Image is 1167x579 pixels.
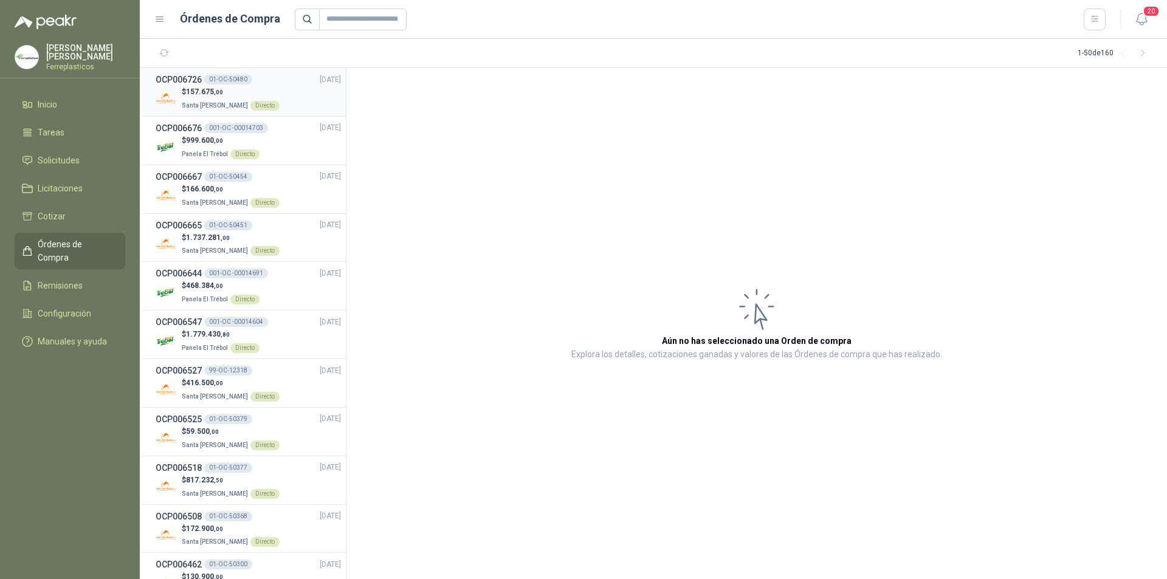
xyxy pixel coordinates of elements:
div: Directo [250,537,280,547]
p: $ [182,329,260,340]
p: $ [182,377,280,389]
span: [DATE] [320,122,341,134]
span: ,00 [214,89,223,95]
span: ,00 [214,283,223,289]
span: 172.900 [186,524,223,533]
span: [DATE] [320,413,341,425]
span: [DATE] [320,317,341,328]
span: Santa [PERSON_NAME] [182,442,248,448]
span: Cotizar [38,210,66,223]
span: Santa [PERSON_NAME] [182,393,248,400]
span: ,00 [214,380,223,386]
p: [PERSON_NAME] [PERSON_NAME] [46,44,125,61]
img: Logo peakr [15,15,77,29]
div: Directo [230,295,260,304]
span: 1.737.281 [186,233,230,242]
h3: OCP006667 [156,170,202,183]
a: OCP00652501-OC-50379[DATE] Company Logo$59.500,00Santa [PERSON_NAME]Directo [156,413,341,451]
a: Remisiones [15,274,125,297]
a: Órdenes de Compra [15,233,125,269]
div: 01-OC-50300 [204,560,252,569]
img: Company Logo [156,233,177,255]
span: Santa [PERSON_NAME] [182,199,248,206]
span: ,00 [214,137,223,144]
span: [DATE] [320,365,341,377]
span: Licitaciones [38,182,83,195]
div: 99-OC-12318 [204,366,252,375]
span: Manuales y ayuda [38,335,107,348]
span: Santa [PERSON_NAME] [182,102,248,109]
span: ,00 [214,186,223,193]
p: $ [182,280,260,292]
div: Directo [230,343,260,353]
h3: OCP006676 [156,122,202,135]
span: Santa [PERSON_NAME] [182,490,248,497]
span: Remisiones [38,279,83,292]
button: 20 [1131,9,1152,30]
img: Company Logo [15,46,38,69]
a: OCP00666501-OC-50451[DATE] Company Logo$1.737.281,00Santa [PERSON_NAME]Directo [156,219,341,257]
span: Panela El Trébol [182,344,228,351]
span: ,50 [214,477,223,484]
a: OCP00666701-OC-50454[DATE] Company Logo$166.600,00Santa [PERSON_NAME]Directo [156,170,341,208]
span: 166.600 [186,185,223,193]
span: ,00 [210,428,219,435]
h3: OCP006462 [156,558,202,571]
span: Configuración [38,307,91,320]
div: 01-OC-50451 [204,221,252,230]
img: Company Logo [156,379,177,400]
span: 20 [1143,5,1160,17]
a: Configuración [15,302,125,325]
div: 01-OC-50379 [204,414,252,424]
a: OCP00672601-OC-50480[DATE] Company Logo$157.675,00Santa [PERSON_NAME]Directo [156,73,341,111]
h3: OCP006644 [156,267,202,280]
div: Directo [250,246,280,256]
div: 001-OC -00014604 [204,317,268,327]
span: [DATE] [320,559,341,570]
span: 59.500 [186,427,219,436]
span: 1.779.430 [186,330,230,338]
p: $ [182,523,280,535]
a: Licitaciones [15,177,125,200]
span: ,00 [221,235,230,241]
span: 157.675 [186,87,223,96]
p: $ [182,475,280,486]
img: Company Logo [156,137,177,158]
a: Solicitudes [15,149,125,172]
span: Santa [PERSON_NAME] [182,538,248,545]
p: $ [182,183,280,195]
img: Company Logo [156,525,177,546]
a: OCP00651801-OC-50377[DATE] Company Logo$817.232,50Santa [PERSON_NAME]Directo [156,461,341,499]
h3: OCP006525 [156,413,202,426]
span: [DATE] [320,219,341,231]
span: Inicio [38,98,57,111]
span: ,00 [214,526,223,532]
img: Company Logo [156,282,177,303]
div: 01-OC-50368 [204,512,252,521]
p: $ [182,232,280,244]
div: Directo [250,101,280,111]
h1: Órdenes de Compra [180,10,280,27]
h3: OCP006518 [156,461,202,475]
img: Company Logo [156,88,177,109]
span: 999.600 [186,136,223,145]
h3: OCP006547 [156,315,202,329]
div: Directo [250,489,280,499]
div: 01-OC-50480 [204,75,252,84]
span: [DATE] [320,74,341,86]
img: Company Logo [156,331,177,352]
span: [DATE] [320,510,341,522]
div: 01-OC-50377 [204,463,252,473]
div: Directo [250,440,280,450]
span: Santa [PERSON_NAME] [182,247,248,254]
div: 1 - 50 de 160 [1078,44,1152,63]
div: 001-OC -00014703 [204,123,268,133]
p: $ [182,135,260,146]
div: Directo [230,149,260,159]
span: Tareas [38,126,64,139]
div: 001-OC -00014691 [204,269,268,278]
span: [DATE] [320,268,341,279]
h3: OCP006527 [156,364,202,377]
img: Company Logo [156,428,177,449]
a: Manuales y ayuda [15,330,125,353]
